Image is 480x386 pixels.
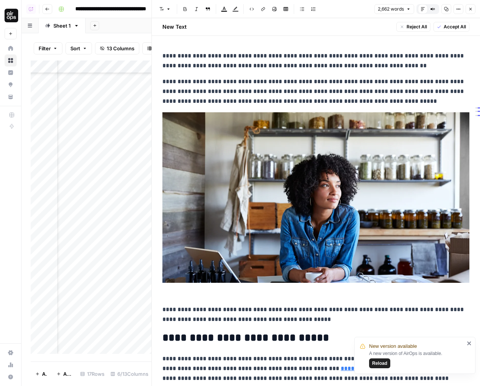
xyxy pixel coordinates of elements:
[77,368,108,380] div: 17 Rows
[65,42,92,54] button: Sort
[378,6,404,12] span: 2,662 words
[5,91,17,103] a: Your Data
[372,360,387,367] span: Reload
[5,67,17,79] a: Insights
[53,22,71,29] div: Sheet 1
[162,23,187,31] h2: New Text
[31,368,52,380] button: Add Row
[95,42,139,54] button: 13 Columns
[369,343,417,350] span: New version available
[374,4,414,14] button: 2,662 words
[52,368,77,380] button: Add 10 Rows
[467,340,472,346] button: close
[39,18,86,33] a: Sheet 1
[5,359,17,371] a: Usage
[5,9,18,22] img: AirOps Administrative Logo
[39,45,51,52] span: Filter
[5,42,17,54] a: Home
[5,54,17,67] a: Browse
[5,371,17,383] button: Help + Support
[433,22,469,32] button: Accept All
[5,79,17,91] a: Opportunities
[42,370,47,378] span: Add Row
[444,23,466,30] span: Accept All
[369,350,464,368] div: A new version of AirOps is available.
[107,45,134,52] span: 13 Columns
[5,6,17,25] button: Workspace: AirOps Administrative
[5,347,17,359] a: Settings
[108,368,151,380] div: 6/13 Columns
[369,358,390,368] button: Reload
[396,22,430,32] button: Reject All
[63,370,73,378] span: Add 10 Rows
[70,45,80,52] span: Sort
[407,23,427,30] span: Reject All
[34,42,62,54] button: Filter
